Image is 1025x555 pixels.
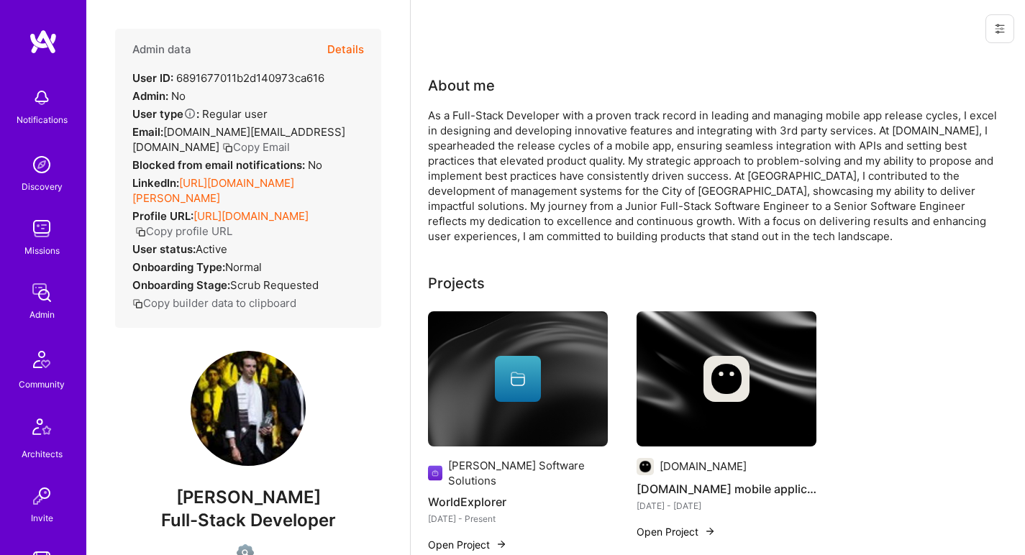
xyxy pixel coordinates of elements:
img: discovery [27,150,56,179]
div: Missions [24,243,60,258]
i: icon Copy [135,226,146,237]
div: About me [428,75,495,96]
button: Copy Email [222,139,290,155]
button: Open Project [428,537,507,552]
div: Invite [31,510,53,526]
a: [URL][DOMAIN_NAME][PERSON_NAME] [132,176,294,205]
button: Open Project [637,524,716,539]
strong: Admin: [132,89,168,103]
img: arrow-right [704,526,716,537]
img: User Avatar [191,351,306,466]
img: Company logo [637,458,654,475]
img: cover [428,311,608,446]
img: logo [29,29,58,55]
button: Copy builder data to clipboard [132,295,296,311]
div: 6891677011b2d140973ca616 [132,70,324,86]
button: Copy profile URL [135,224,232,239]
div: [DOMAIN_NAME] [660,459,747,474]
img: bell [27,83,56,112]
h4: Admin data [132,43,191,56]
img: Company logo [703,356,750,402]
span: normal [225,260,262,274]
span: Scrub Requested [230,278,319,292]
i: Help [183,107,196,120]
div: No [132,88,186,104]
span: Full-Stack Developer [161,510,336,531]
span: [PERSON_NAME] [115,487,381,508]
div: As a Full-Stack Developer with a proven track record in leading and managing mobile app release c... [428,108,1003,244]
a: [URL][DOMAIN_NAME] [193,209,309,223]
strong: Blocked from email notifications: [132,158,308,172]
img: Invite [27,482,56,510]
strong: User type : [132,107,199,121]
div: Notifications [17,112,68,127]
strong: Onboarding Stage: [132,278,230,292]
strong: User ID: [132,71,173,85]
strong: Onboarding Type: [132,260,225,274]
i: icon Copy [132,298,143,309]
div: [PERSON_NAME] Software Solutions [448,458,608,488]
i: icon Copy [222,142,233,153]
div: Regular user [132,106,268,121]
div: Architects [22,446,63,462]
img: arrow-right [496,538,507,550]
span: Active [196,242,227,256]
img: admin teamwork [27,278,56,307]
h4: [DOMAIN_NAME] mobile application [637,480,816,498]
img: Community [24,342,59,377]
strong: Profile URL: [132,209,193,223]
div: [DATE] - Present [428,511,608,526]
div: Community [19,377,65,392]
img: Architects [24,412,59,446]
img: teamwork [27,214,56,243]
div: Discovery [22,179,63,194]
span: [DOMAIN_NAME][EMAIL_ADDRESS][DOMAIN_NAME] [132,125,345,154]
img: cover [637,311,816,446]
div: No [132,157,322,173]
div: Projects [428,272,485,294]
button: Details [327,29,364,70]
img: Company logo [428,464,442,482]
strong: LinkedIn: [132,176,179,190]
strong: Email: [132,125,163,139]
h4: WorldExplorer [428,492,608,511]
div: [DATE] - [DATE] [637,498,816,513]
div: Admin [29,307,55,322]
strong: User status: [132,242,196,256]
